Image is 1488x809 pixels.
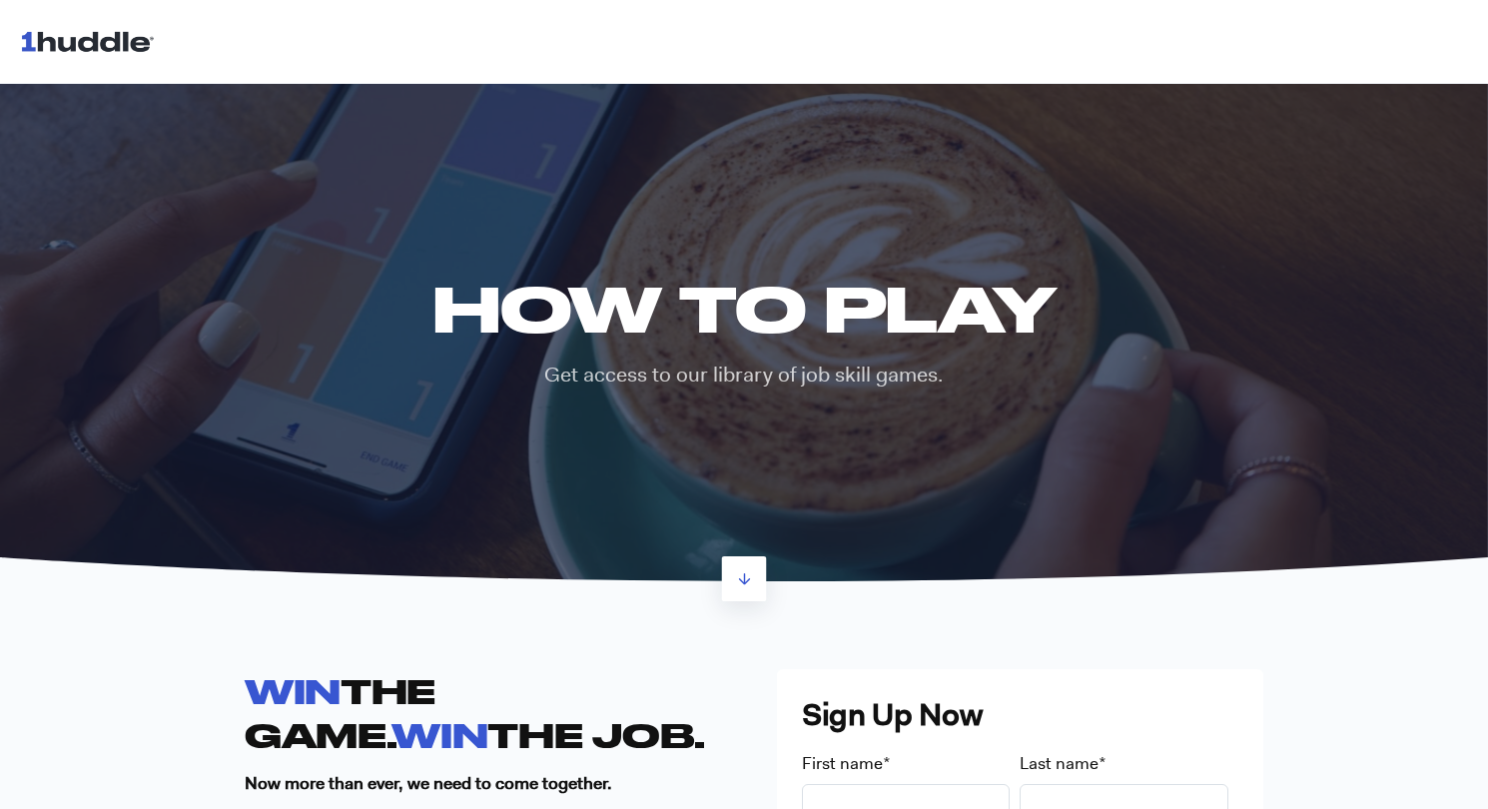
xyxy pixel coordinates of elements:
span: Last name [1020,752,1099,774]
h1: HOW TO PLAY [417,272,1070,345]
img: 1huddle [20,22,163,60]
h3: Sign Up Now [802,694,1238,736]
span: WIN [391,715,487,754]
span: First name [802,752,883,774]
span: WIN [245,671,341,710]
p: Get access to our library of job skill games. [417,361,1070,390]
strong: Now more than ever, we need to come together. [245,772,612,794]
strong: THE GAME. THE JOB. [245,671,705,753]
